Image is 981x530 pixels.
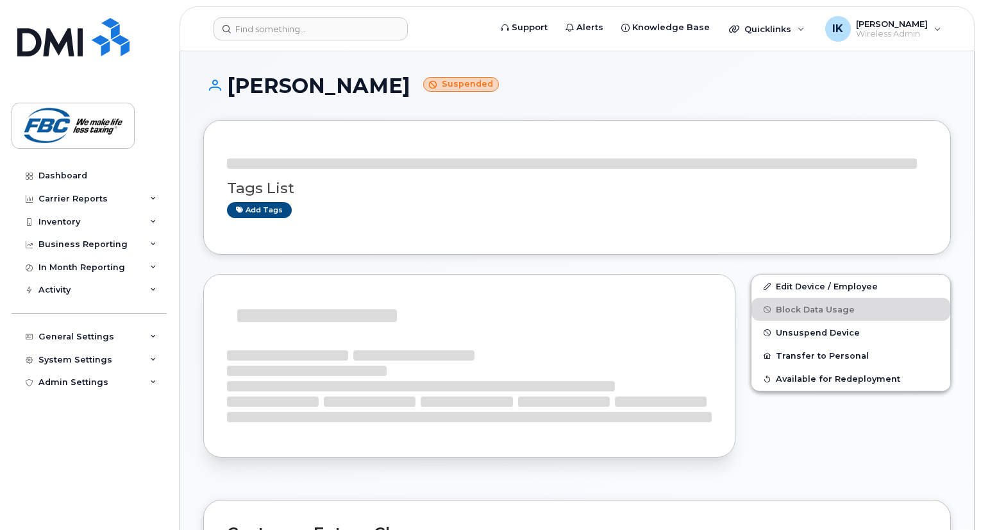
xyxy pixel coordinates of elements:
[776,328,860,338] span: Unsuspend Device
[227,202,292,218] a: Add tags
[751,275,950,298] a: Edit Device / Employee
[751,367,950,390] button: Available for Redeployment
[203,74,951,97] h1: [PERSON_NAME]
[751,298,950,321] button: Block Data Usage
[423,77,499,92] small: Suspended
[227,180,927,196] h3: Tags List
[751,321,950,344] button: Unsuspend Device
[751,344,950,367] button: Transfer to Personal
[776,374,900,384] span: Available for Redeployment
